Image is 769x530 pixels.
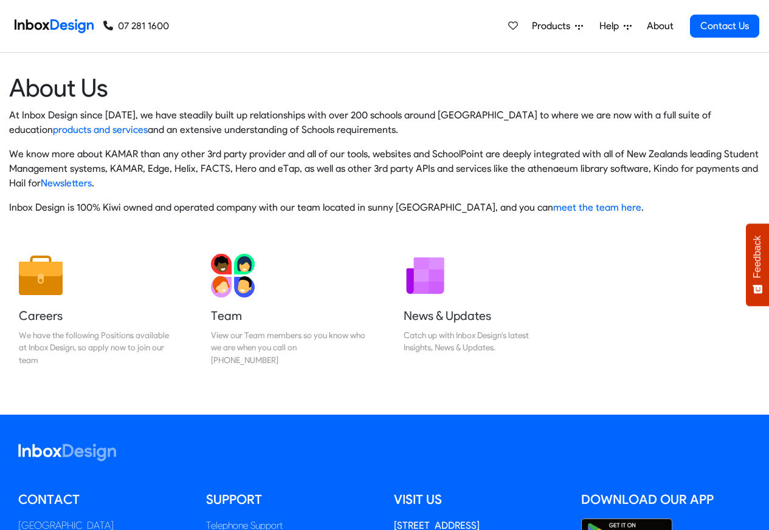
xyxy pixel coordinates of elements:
a: 07 281 1600 [103,19,169,33]
a: Contact Us [690,15,759,38]
heading: About Us [9,72,760,103]
a: Newsletters [41,177,92,189]
p: At Inbox Design since [DATE], we have steadily built up relationships with over 200 schools aroun... [9,108,760,137]
a: meet the team here [553,202,641,213]
div: View our Team members so you know who we are when you call on [PHONE_NUMBER] [211,329,365,366]
img: 2022_01_12_icon_newsletter.svg [404,254,447,297]
div: Catch up with Inbox Design's latest Insights, News & Updates. [404,329,558,354]
h5: Support [206,491,376,509]
img: 2022_01_13_icon_job.svg [19,254,63,297]
a: Products [527,14,588,38]
h5: News & Updates [404,307,558,324]
h5: Download our App [581,491,751,509]
div: We have the following Positions available at Inbox Design, so apply now to join our team [19,329,173,366]
button: Feedback - Show survey [746,223,769,306]
a: Team View our Team members so you know who we are when you call on [PHONE_NUMBER] [201,244,375,376]
h5: Careers [19,307,173,324]
a: About [643,14,677,38]
h5: Visit us [394,491,564,509]
p: We know more about KAMAR than any other 3rd party provider and all of our tools, websites and Sch... [9,147,760,191]
h5: Team [211,307,365,324]
a: News & Updates Catch up with Inbox Design's latest Insights, News & Updates. [394,244,568,376]
a: Help [595,14,636,38]
h5: Contact [18,491,188,509]
a: Careers We have the following Positions available at Inbox Design, so apply now to join our team [9,244,183,376]
img: 2022_01_13_icon_team.svg [211,254,255,297]
span: Help [599,19,624,33]
a: products and services [53,124,148,135]
img: logo_inboxdesign_white.svg [18,444,116,461]
span: Products [532,19,575,33]
p: Inbox Design is 100% Kiwi owned and operated company with our team located in sunny [GEOGRAPHIC_D... [9,200,760,215]
span: Feedback [752,236,763,278]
